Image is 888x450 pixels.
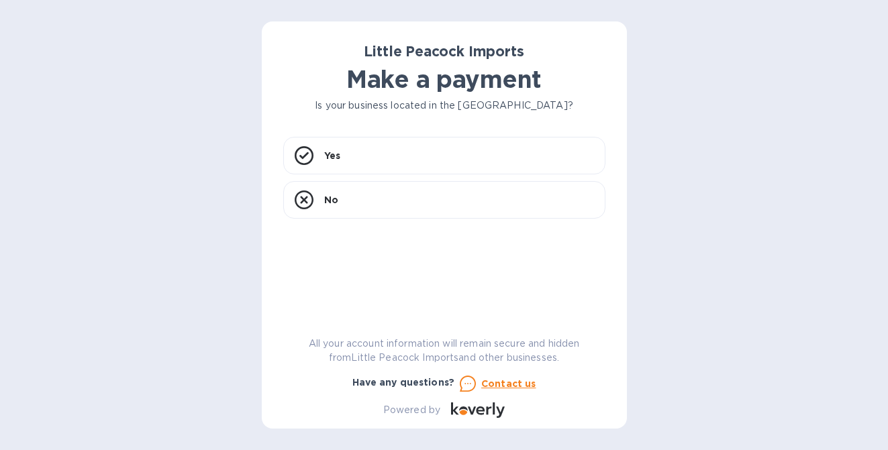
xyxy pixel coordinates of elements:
[283,337,605,365] p: All your account information will remain secure and hidden from Little Peacock Imports and other ...
[481,378,536,389] u: Contact us
[324,193,338,207] p: No
[324,149,340,162] p: Yes
[352,377,455,388] b: Have any questions?
[364,43,524,60] b: Little Peacock Imports
[383,403,440,417] p: Powered by
[283,65,605,93] h1: Make a payment
[283,99,605,113] p: Is your business located in the [GEOGRAPHIC_DATA]?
